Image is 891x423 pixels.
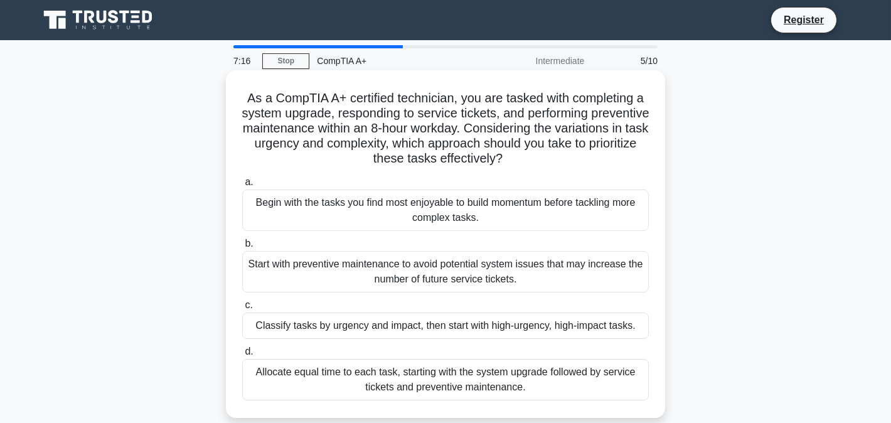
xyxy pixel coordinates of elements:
[245,299,252,310] span: c.
[241,90,650,167] h5: As a CompTIA A+ certified technician, you are tasked with completing a system upgrade, responding...
[262,53,309,69] a: Stop
[245,176,253,187] span: a.
[245,238,253,249] span: b.
[226,48,262,73] div: 7:16
[309,48,482,73] div: CompTIA A+
[245,346,253,356] span: d.
[482,48,592,73] div: Intermediate
[242,190,649,231] div: Begin with the tasks you find most enjoyable to build momentum before tackling more complex tasks.
[776,12,831,28] a: Register
[242,251,649,292] div: Start with preventive maintenance to avoid potential system issues that may increase the number o...
[592,48,665,73] div: 5/10
[242,313,649,339] div: Classify tasks by urgency and impact, then start with high-urgency, high-impact tasks.
[242,359,649,400] div: Allocate equal time to each task, starting with the system upgrade followed by service tickets an...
